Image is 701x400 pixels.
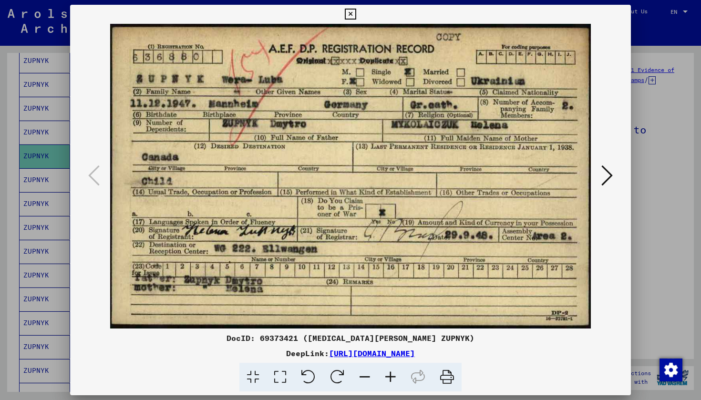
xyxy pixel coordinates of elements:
[103,24,598,328] img: 001.jpg
[329,349,415,358] a: [URL][DOMAIN_NAME]
[70,348,631,359] div: DeepLink:
[659,358,682,381] div: Zustimmung ändern
[70,332,631,344] div: DocID: 69373421 ([MEDICAL_DATA][PERSON_NAME] ZUPNYK)
[660,359,682,381] img: Zustimmung ändern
